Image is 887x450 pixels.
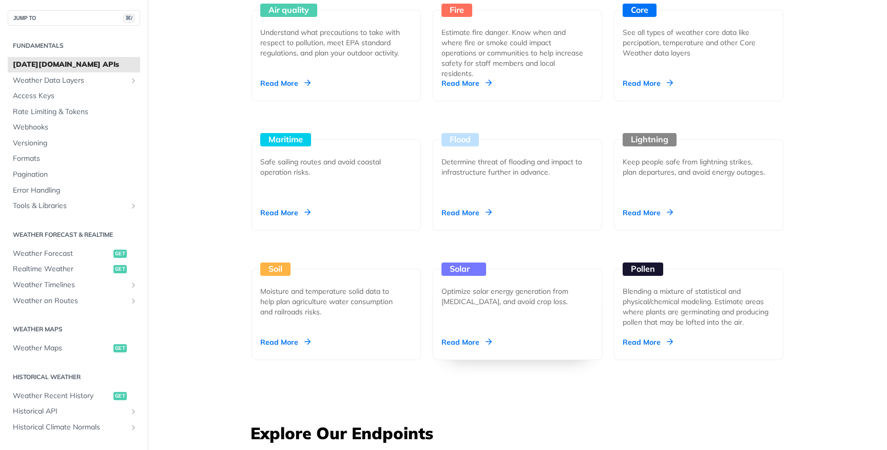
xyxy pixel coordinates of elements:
a: Weather Mapsget [8,341,140,356]
a: Lightning Keep people safe from lightning strikes, plan departures, and avoid energy outages. Rea... [610,101,787,231]
button: JUMP TO⌘/ [8,10,140,26]
div: Soil [260,262,291,276]
div: Blending a mixture of statistical and physical/chemical modeling. Estimate areas where plants are... [623,286,775,327]
h2: Fundamentals [8,41,140,50]
div: Moisture and temperature solid data to help plan agriculture water consumption and railroads risks. [260,286,404,317]
button: Show subpages for Weather Data Layers [129,77,138,85]
div: Read More [260,208,311,218]
a: Solar Optimize solar energy generation from [MEDICAL_DATA], and avoid crop loss. Read More [429,231,606,360]
h2: Weather Maps [8,325,140,334]
a: Pollen Blending a mixture of statistical and physical/chemical modeling. Estimate areas where pla... [610,231,787,360]
span: get [113,265,127,273]
div: Read More [441,208,492,218]
span: Rate Limiting & Tokens [13,107,138,117]
div: Optimize solar energy generation from [MEDICAL_DATA], and avoid crop loss. [441,286,585,307]
span: Realtime Weather [13,264,111,274]
span: Versioning [13,138,138,148]
div: Maritime [260,133,311,146]
span: ⌘/ [123,14,134,23]
div: Determine threat of flooding and impact to infrastructure further in advance. [441,157,585,177]
a: [DATE][DOMAIN_NAME] APIs [8,57,140,72]
div: Read More [260,78,311,88]
a: Weather on RoutesShow subpages for Weather on Routes [8,293,140,309]
div: Read More [623,208,673,218]
span: Formats [13,154,138,164]
a: Historical Climate NormalsShow subpages for Historical Climate Normals [8,420,140,435]
span: Historical API [13,406,127,417]
a: Rate Limiting & Tokens [8,104,140,120]
div: Estimate fire danger. Know when and where fire or smoke could impact operations or communities to... [441,27,585,79]
span: Webhooks [13,122,138,133]
div: Flood [441,133,479,146]
div: Solar [441,262,486,276]
div: Air quality [260,4,317,17]
div: Understand what precautions to take with respect to pollution, meet EPA standard regulations, and... [260,27,404,58]
a: Pagination [8,167,140,182]
span: Weather Forecast [13,249,111,259]
span: Weather Timelines [13,280,127,290]
div: Read More [623,337,673,347]
a: Flood Determine threat of flooding and impact to infrastructure further in advance. Read More [429,101,606,231]
span: Error Handling [13,185,138,196]
div: Core [623,4,657,17]
a: Access Keys [8,88,140,104]
a: Weather Data LayersShow subpages for Weather Data Layers [8,73,140,88]
h2: Historical Weather [8,372,140,382]
span: Tools & Libraries [13,201,127,211]
div: Read More [441,337,492,347]
button: Show subpages for Tools & Libraries [129,202,138,210]
div: Read More [441,78,492,88]
span: Weather Data Layers [13,76,127,86]
div: Pollen [623,262,663,276]
div: Read More [623,78,673,88]
a: Soil Moisture and temperature solid data to help plan agriculture water consumption and railroads... [247,231,425,360]
div: Keep people safe from lightning strikes, plan departures, and avoid energy outages. [623,157,766,177]
span: Pagination [13,170,138,180]
h3: Explore Our Endpoints [250,422,784,444]
span: Historical Climate Normals [13,422,127,433]
div: Lightning [623,133,677,146]
span: get [113,250,127,258]
button: Show subpages for Weather Timelines [129,281,138,289]
div: Fire [441,4,472,17]
span: Weather Recent History [13,391,111,401]
div: Read More [260,337,311,347]
span: Access Keys [13,91,138,101]
span: Weather on Routes [13,296,127,306]
div: See all types of weather core data like percipation, temperature and other Core Weather data layers [623,27,766,58]
a: Weather Recent Historyget [8,388,140,404]
span: [DATE][DOMAIN_NAME] APIs [13,60,138,70]
span: Weather Maps [13,343,111,353]
a: Weather TimelinesShow subpages for Weather Timelines [8,277,140,293]
button: Show subpages for Historical API [129,407,138,416]
a: Formats [8,151,140,166]
a: Weather Forecastget [8,246,140,261]
a: Versioning [8,136,140,151]
a: Tools & LibrariesShow subpages for Tools & Libraries [8,198,140,214]
a: Historical APIShow subpages for Historical API [8,404,140,419]
a: Error Handling [8,183,140,198]
a: Maritime Safe sailing routes and avoid coastal operation risks. Read More [247,101,425,231]
button: Show subpages for Historical Climate Normals [129,423,138,432]
span: get [113,392,127,400]
a: Webhooks [8,120,140,135]
div: Safe sailing routes and avoid coastal operation risks. [260,157,404,177]
h2: Weather Forecast & realtime [8,230,140,239]
button: Show subpages for Weather on Routes [129,297,138,305]
span: get [113,344,127,352]
a: Realtime Weatherget [8,261,140,277]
